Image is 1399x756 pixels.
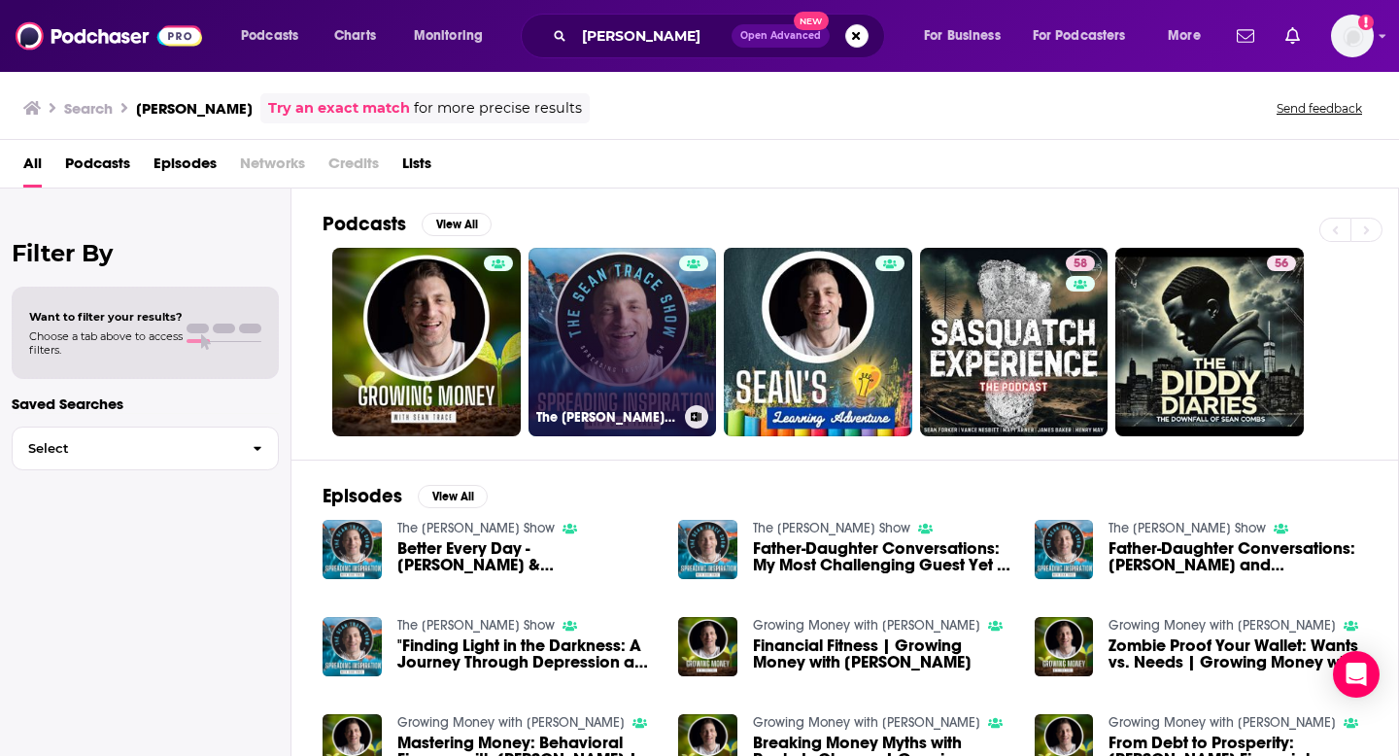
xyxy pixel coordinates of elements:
a: Podcasts [65,148,130,188]
a: 56 [1115,248,1304,436]
span: Charts [334,22,376,50]
button: View All [422,213,492,236]
span: Monitoring [414,22,483,50]
span: Want to filter your results? [29,310,183,324]
img: Better Every Day - Sean Trace & Christopher Lee - The Sean Trace Show #127 [323,520,382,579]
a: Growing Money with Sean Trace [397,714,625,731]
button: Send feedback [1271,100,1368,117]
a: Better Every Day - Sean Trace & Christopher Lee - The Sean Trace Show #127 [397,540,656,573]
a: All [23,148,42,188]
button: open menu [910,20,1025,52]
span: For Business [924,22,1001,50]
a: Growing Money with Sean Trace [1109,617,1336,634]
button: Show profile menu [1331,15,1374,57]
span: Podcasts [241,22,298,50]
input: Search podcasts, credits, & more... [574,20,732,52]
a: Try an exact match [268,97,410,120]
h2: Podcasts [323,212,406,236]
h3: [PERSON_NAME] [136,99,253,118]
span: 56 [1275,255,1288,274]
a: The Sean Trace Show [1109,520,1266,536]
button: Select [12,427,279,470]
a: The Sean Trace Show [397,520,555,536]
a: 58 [1066,256,1095,271]
span: Zombie Proof Your Wallet: Wants vs. Needs | Growing Money with [PERSON_NAME] [1109,637,1367,670]
a: Growing Money with Sean Trace [1109,714,1336,731]
a: Show notifications dropdown [1278,19,1308,52]
span: Better Every Day - [PERSON_NAME] & [PERSON_NAME] - The [PERSON_NAME] Show #127 [397,540,656,573]
a: Charts [322,20,388,52]
a: PodcastsView All [323,212,492,236]
a: The [PERSON_NAME] Show [529,248,717,436]
span: Father-Daughter Conversations: [PERSON_NAME] and [PERSON_NAME] on Finding Purpose and the Meaning... [1109,540,1367,573]
a: Father-Daughter Conversations: Sean Trace and Ailani Trace on Finding Purpose and the Meaning of ... [1109,540,1367,573]
span: Choose a tab above to access filters. [29,329,183,357]
a: Episodes [154,148,217,188]
a: Growing Money with Sean Trace [753,617,980,634]
span: 58 [1074,255,1087,274]
div: Open Intercom Messenger [1333,651,1380,698]
a: EpisodesView All [323,484,488,508]
span: For Podcasters [1033,22,1126,50]
svg: Add a profile image [1358,15,1374,30]
img: User Profile [1331,15,1374,57]
a: Father-Daughter Conversations: My Most Challenging Guest Yet - Sean Trace & Ailani Trace - The Se... [753,540,1011,573]
a: 56 [1267,256,1296,271]
h2: Filter By [12,239,279,267]
img: "Finding Light in the Darkness: A Journey Through Depression and Mental Health with Sean Trace - ... [323,617,382,676]
button: open menu [227,20,324,52]
a: "Finding Light in the Darkness: A Journey Through Depression and Mental Health with Sean Trace - ... [397,637,656,670]
a: 58 [920,248,1109,436]
span: Financial Fitness | Growing Money with [PERSON_NAME] [753,637,1011,670]
a: Financial Fitness | Growing Money with Sean Trace [753,637,1011,670]
img: Zombie Proof Your Wallet: Wants vs. Needs | Growing Money with Sean Trace [1035,617,1094,676]
div: Search podcasts, credits, & more... [539,14,904,58]
button: open menu [1154,20,1225,52]
span: Select [13,442,237,455]
h3: Search [64,99,113,118]
p: Saved Searches [12,395,279,413]
span: More [1168,22,1201,50]
span: Credits [328,148,379,188]
h3: The [PERSON_NAME] Show [536,409,677,426]
span: "Finding Light in the Darkness: A Journey Through Depression and Mental Health with [PERSON_NAME]... [397,637,656,670]
a: Growing Money with Sean Trace [753,714,980,731]
img: Podchaser - Follow, Share and Rate Podcasts [16,17,202,54]
button: View All [418,485,488,508]
span: New [794,12,829,30]
span: Logged in as megcassidy [1331,15,1374,57]
a: The Sean Trace Show [397,617,555,634]
button: open menu [400,20,508,52]
img: Financial Fitness | Growing Money with Sean Trace [678,617,737,676]
span: Father-Daughter Conversations: My Most Challenging Guest Yet - [PERSON_NAME] & [PERSON_NAME] - Th... [753,540,1011,573]
img: Father-Daughter Conversations: Sean Trace and Ailani Trace on Finding Purpose and the Meaning of ... [1035,520,1094,579]
a: Zombie Proof Your Wallet: Wants vs. Needs | Growing Money with Sean Trace [1109,637,1367,670]
a: The Sean Trace Show [753,520,910,536]
span: for more precise results [414,97,582,120]
a: Lists [402,148,431,188]
img: Father-Daughter Conversations: My Most Challenging Guest Yet - Sean Trace & Ailani Trace - The Se... [678,520,737,579]
a: Show notifications dropdown [1229,19,1262,52]
button: open menu [1020,20,1154,52]
span: Open Advanced [740,31,821,41]
button: Open AdvancedNew [732,24,830,48]
h2: Episodes [323,484,402,508]
span: Networks [240,148,305,188]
